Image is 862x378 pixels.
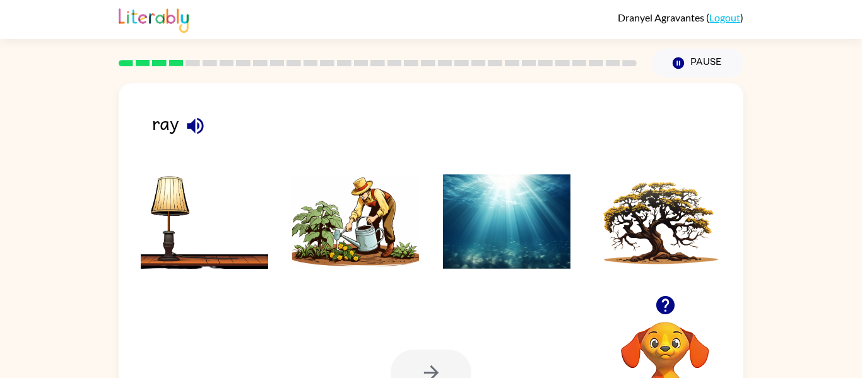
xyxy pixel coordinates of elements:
[594,174,722,269] img: Answer choice 4
[119,5,189,33] img: Literably
[141,174,268,269] img: Answer choice 1
[443,174,570,269] img: Answer choice 3
[618,11,743,23] div: ( )
[618,11,706,23] span: Dranyel Agravantes
[152,109,743,148] div: ray
[652,49,743,78] button: Pause
[709,11,740,23] a: Logout
[292,174,420,269] img: Answer choice 2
